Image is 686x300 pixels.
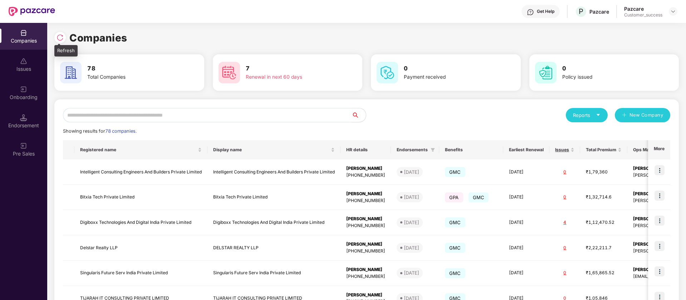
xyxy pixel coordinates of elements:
[404,193,419,201] div: [DATE]
[20,29,27,36] img: svg+xml;base64,PHN2ZyBpZD0iQ29tcGFuaWVzIiB4bWxucz0iaHR0cDovL3d3dy53My5vcmcvMjAwMC9zdmciIHdpZHRoPS...
[404,244,419,251] div: [DATE]
[655,165,665,175] img: icon
[439,140,503,159] th: Benefits
[445,167,465,177] span: GMC
[596,113,601,117] span: caret-down
[655,216,665,226] img: icon
[9,7,55,16] img: New Pazcare Logo
[445,268,465,278] span: GMC
[555,194,574,201] div: 0
[87,73,177,81] div: Total Companies
[404,64,494,73] h3: 0
[555,270,574,276] div: 0
[580,140,627,159] th: Total Premium
[655,266,665,276] img: icon
[670,9,676,14] img: svg+xml;base64,PHN2ZyBpZD0iRHJvcGRvd24tMzJ4MzIiIHhtbG5zPSJodHRwOi8vd3d3LnczLm9yZy8yMDAwL3N2ZyIgd2...
[562,73,652,81] div: Policy issued
[346,222,385,229] div: [PHONE_NUMBER]
[80,147,196,153] span: Registered name
[535,62,557,83] img: svg+xml;base64,PHN2ZyB4bWxucz0iaHR0cDovL3d3dy53My5vcmcvMjAwMC9zdmciIHdpZHRoPSI2MCIgaGVpZ2h0PSI2MC...
[586,219,622,226] div: ₹1,12,470.52
[105,128,137,134] span: 78 companies.
[648,140,670,159] th: More
[555,147,569,153] span: Issues
[555,169,574,176] div: 0
[20,86,27,93] img: svg+xml;base64,PHN2ZyB3aWR0aD0iMjAiIGhlaWdodD0iMjAiIHZpZXdCb3g9IjAgMCAyMCAyMCIgZmlsbD0ibm9uZSIgeG...
[445,217,465,227] span: GMC
[622,113,627,118] span: plus
[503,261,549,286] td: [DATE]
[615,108,670,122] button: plusNew Company
[246,73,336,81] div: Renewal in next 60 days
[445,243,465,253] span: GMC
[469,192,489,202] span: GMC
[503,140,549,159] th: Earliest Renewal
[404,168,419,176] div: [DATE]
[377,62,398,83] img: svg+xml;base64,PHN2ZyB4bWxucz0iaHR0cDovL3d3dy53My5vcmcvMjAwMC9zdmciIHdpZHRoPSI2MCIgaGVpZ2h0PSI2MC...
[503,210,549,235] td: [DATE]
[527,9,534,16] img: svg+xml;base64,PHN2ZyBpZD0iSGVscC0zMngzMiIgeG1sbnM9Imh0dHA6Ly93d3cudzMub3JnLzIwMDAvc3ZnIiB3aWR0aD...
[555,219,574,226] div: 4
[207,185,340,210] td: Bitxia Tech Private Limited
[445,192,463,202] span: GPA
[549,140,580,159] th: Issues
[624,12,662,18] div: Customer_success
[207,159,340,185] td: Intelligent Consulting Engineers And Builders Private Limited
[586,270,622,276] div: ₹1,65,865.52
[207,235,340,261] td: DELSTAR REALTY LLP
[346,191,385,197] div: [PERSON_NAME]
[74,140,207,159] th: Registered name
[503,235,549,261] td: [DATE]
[346,197,385,204] div: [PHONE_NUMBER]
[346,165,385,172] div: [PERSON_NAME]
[503,159,549,185] td: [DATE]
[74,261,207,286] td: Singularis Future Serv India Private Limited
[655,191,665,201] img: icon
[586,147,616,153] span: Total Premium
[57,34,64,41] img: svg+xml;base64,PHN2ZyBpZD0iUmVsb2FkLTMyeDMyIiB4bWxucz0iaHR0cDovL3d3dy53My5vcmcvMjAwMC9zdmciIHdpZH...
[207,261,340,286] td: Singularis Future Serv India Private Limited
[346,292,385,299] div: [PERSON_NAME]
[74,185,207,210] td: Bitxia Tech Private Limited
[537,9,554,14] div: Get Help
[629,112,663,119] span: New Company
[207,140,340,159] th: Display name
[579,7,583,16] span: P
[340,140,391,159] th: HR details
[431,148,435,152] span: filter
[404,269,419,276] div: [DATE]
[69,30,127,46] h1: Companies
[346,266,385,273] div: [PERSON_NAME]
[404,219,419,226] div: [DATE]
[20,114,27,121] img: svg+xml;base64,PHN2ZyB3aWR0aD0iMTQuNSIgaGVpZ2h0PSIxNC41IiB2aWV3Qm94PSIwIDAgMTYgMTYiIGZpbGw9Im5vbm...
[207,210,340,235] td: Digiboxx Technologies And Digital India Private Limited
[351,112,366,118] span: search
[346,216,385,222] div: [PERSON_NAME]
[397,147,428,153] span: Endorsements
[346,273,385,280] div: [PHONE_NUMBER]
[54,45,78,56] div: Refresh
[586,245,622,251] div: ₹2,22,211.7
[74,159,207,185] td: Intelligent Consulting Engineers And Builders Private Limited
[20,142,27,149] img: svg+xml;base64,PHN2ZyB3aWR0aD0iMjAiIGhlaWdodD0iMjAiIHZpZXdCb3g9IjAgMCAyMCAyMCIgZmlsbD0ibm9uZSIgeG...
[74,210,207,235] td: Digiboxx Technologies And Digital India Private Limited
[74,235,207,261] td: Delstar Realty LLP
[351,108,366,122] button: search
[20,58,27,65] img: svg+xml;base64,PHN2ZyBpZD0iSXNzdWVzX2Rpc2FibGVkIiB4bWxucz0iaHR0cDovL3d3dy53My5vcmcvMjAwMC9zdmciIH...
[589,8,609,15] div: Pazcare
[503,185,549,210] td: [DATE]
[246,64,336,73] h3: 7
[87,64,177,73] h3: 78
[346,241,385,248] div: [PERSON_NAME]
[655,241,665,251] img: icon
[562,64,652,73] h3: 0
[219,62,240,83] img: svg+xml;base64,PHN2ZyB4bWxucz0iaHR0cDovL3d3dy53My5vcmcvMjAwMC9zdmciIHdpZHRoPSI2MCIgaGVpZ2h0PSI2MC...
[586,169,622,176] div: ₹1,79,360
[60,62,82,83] img: svg+xml;base64,PHN2ZyB4bWxucz0iaHR0cDovL3d3dy53My5vcmcvMjAwMC9zdmciIHdpZHRoPSI2MCIgaGVpZ2h0PSI2MC...
[573,112,601,119] div: Reports
[555,245,574,251] div: 0
[213,147,329,153] span: Display name
[346,172,385,179] div: [PHONE_NUMBER]
[624,5,662,12] div: Pazcare
[586,194,622,201] div: ₹1,32,714.6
